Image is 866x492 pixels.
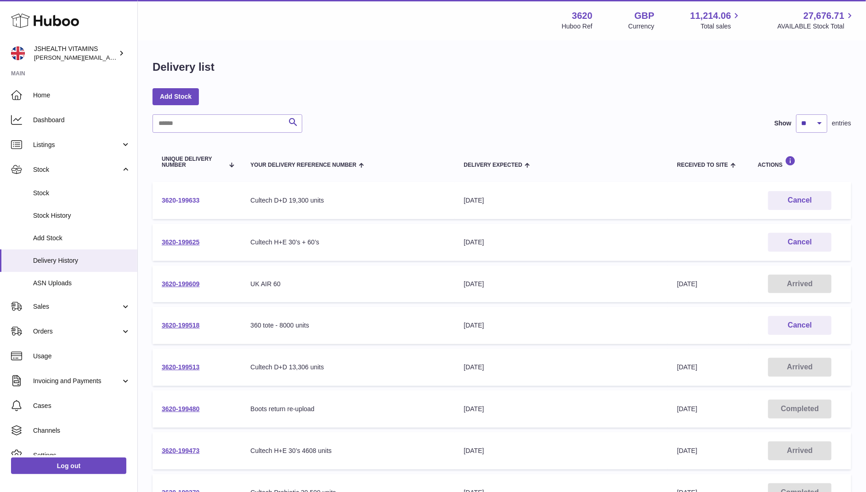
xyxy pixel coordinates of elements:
[572,10,593,22] strong: 3620
[33,256,130,265] span: Delivery History
[250,238,445,247] div: Cultech H+E 30’s + 60’s
[162,363,200,371] a: 3620-199513
[677,280,697,288] span: [DATE]
[634,10,654,22] strong: GBP
[34,54,184,61] span: [PERSON_NAME][EMAIL_ADDRESS][DOMAIN_NAME]
[777,22,855,31] span: AVAILABLE Stock Total
[250,321,445,330] div: 360 tote - 8000 units
[162,280,200,288] a: 3620-199609
[11,458,126,474] a: Log out
[33,234,130,243] span: Add Stock
[11,46,25,60] img: francesca@jshealthvitamins.com
[162,405,200,413] a: 3620-199480
[562,22,593,31] div: Huboo Ref
[250,447,445,455] div: Cultech H+E 30’s 4608 units
[677,405,697,413] span: [DATE]
[768,316,832,335] button: Cancel
[33,211,130,220] span: Stock History
[690,10,741,31] a: 11,214.06 Total sales
[464,363,659,372] div: [DATE]
[33,165,121,174] span: Stock
[162,322,200,329] a: 3620-199518
[250,162,357,168] span: Your Delivery Reference Number
[33,302,121,311] span: Sales
[33,377,121,385] span: Invoicing and Payments
[250,363,445,372] div: Cultech D+D 13,306 units
[701,22,741,31] span: Total sales
[775,119,792,128] label: Show
[34,45,117,62] div: JSHEALTH VITAMINS
[677,447,697,454] span: [DATE]
[768,233,832,252] button: Cancel
[677,363,697,371] span: [DATE]
[628,22,655,31] div: Currency
[464,447,659,455] div: [DATE]
[250,280,445,288] div: UK AIR 60
[690,10,731,22] span: 11,214.06
[250,196,445,205] div: Cultech D+D 19,300 units
[33,426,130,435] span: Channels
[804,10,844,22] span: 27,676.71
[677,162,728,168] span: Received to Site
[464,280,659,288] div: [DATE]
[832,119,851,128] span: entries
[162,447,200,454] a: 3620-199473
[153,88,199,105] a: Add Stock
[464,238,659,247] div: [DATE]
[33,189,130,198] span: Stock
[464,405,659,413] div: [DATE]
[768,191,832,210] button: Cancel
[33,279,130,288] span: ASN Uploads
[153,60,215,74] h1: Delivery list
[33,91,130,100] span: Home
[464,162,522,168] span: Delivery Expected
[250,405,445,413] div: Boots return re-upload
[33,402,130,410] span: Cases
[464,196,659,205] div: [DATE]
[33,327,121,336] span: Orders
[162,156,224,168] span: Unique Delivery Number
[33,141,121,149] span: Listings
[33,352,130,361] span: Usage
[758,156,842,168] div: Actions
[33,451,130,460] span: Settings
[33,116,130,124] span: Dashboard
[777,10,855,31] a: 27,676.71 AVAILABLE Stock Total
[162,238,200,246] a: 3620-199625
[464,321,659,330] div: [DATE]
[162,197,200,204] a: 3620-199633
